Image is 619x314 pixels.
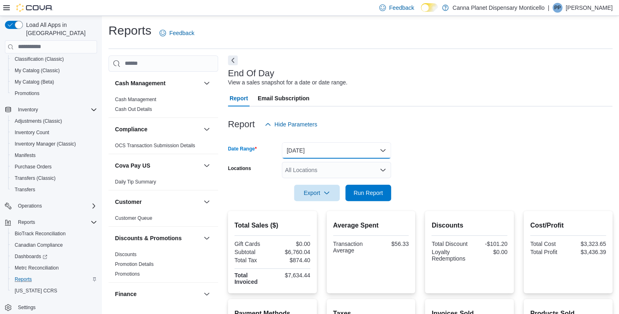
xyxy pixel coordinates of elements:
[234,272,258,285] strong: Total Invoiced
[282,142,391,159] button: [DATE]
[471,241,507,247] div: -$101.20
[15,287,57,294] span: [US_STATE] CCRS
[8,184,100,195] button: Transfers
[11,77,97,87] span: My Catalog (Beta)
[274,241,310,247] div: $0.00
[15,242,63,248] span: Canadian Compliance
[11,128,53,137] a: Inventory Count
[421,3,438,12] input: Dark Mode
[389,4,414,12] span: Feedback
[530,221,606,230] h2: Cost/Profit
[15,302,97,312] span: Settings
[234,241,271,247] div: Gift Cards
[2,217,100,228] button: Reports
[202,197,212,207] button: Customer
[274,257,310,263] div: $874.40
[11,139,97,149] span: Inventory Manager (Classic)
[115,234,181,242] h3: Discounts & Promotions
[228,146,257,152] label: Date Range
[108,141,218,154] div: Compliance
[553,3,562,13] div: Parth Patel
[15,152,35,159] span: Manifests
[11,229,97,239] span: BioTrack Reconciliation
[115,271,140,277] a: Promotions
[234,221,310,230] h2: Total Sales ($)
[15,230,66,237] span: BioTrack Reconciliation
[115,198,200,206] button: Customer
[15,186,35,193] span: Transfers
[274,272,310,279] div: $7,634.44
[11,150,39,160] a: Manifests
[115,261,154,267] a: Promotion Details
[108,177,218,190] div: Cova Pay US
[8,65,100,76] button: My Catalog (Classic)
[11,185,97,195] span: Transfers
[11,66,63,75] a: My Catalog (Classic)
[15,79,54,85] span: My Catalog (Beta)
[11,116,65,126] a: Adjustments (Classic)
[15,265,59,271] span: Metrc Reconciliation
[354,189,383,197] span: Run Report
[230,90,248,106] span: Report
[11,173,59,183] a: Transfers (Classic)
[11,116,97,126] span: Adjustments (Classic)
[11,128,97,137] span: Inventory Count
[15,105,41,115] button: Inventory
[8,150,100,161] button: Manifests
[11,252,97,261] span: Dashboards
[115,79,166,87] h3: Cash Management
[15,175,55,181] span: Transfers (Classic)
[115,290,200,298] button: Finance
[115,290,137,298] h3: Finance
[115,179,156,185] span: Daily Tip Summary
[530,249,566,255] div: Total Profit
[228,119,255,129] h3: Report
[2,301,100,313] button: Settings
[202,161,212,170] button: Cova Pay US
[15,67,60,74] span: My Catalog (Classic)
[11,88,43,98] a: Promotions
[11,286,60,296] a: [US_STATE] CCRS
[108,213,218,226] div: Customer
[11,240,97,250] span: Canadian Compliance
[8,228,100,239] button: BioTrack Reconciliation
[8,138,100,150] button: Inventory Manager (Classic)
[202,233,212,243] button: Discounts & Promotions
[11,185,38,195] a: Transfers
[108,22,151,39] h1: Reports
[566,3,612,13] p: [PERSON_NAME]
[202,289,212,299] button: Finance
[11,240,66,250] a: Canadian Compliance
[15,201,97,211] span: Operations
[11,252,51,261] a: Dashboards
[11,263,97,273] span: Metrc Reconciliation
[234,249,271,255] div: Subtotal
[15,129,49,136] span: Inventory Count
[15,118,62,124] span: Adjustments (Classic)
[228,78,347,87] div: View a sales snapshot for a date or date range.
[8,115,100,127] button: Adjustments (Classic)
[115,161,200,170] button: Cova Pay US
[15,303,39,312] a: Settings
[115,215,152,221] a: Customer Queue
[115,198,141,206] h3: Customer
[8,262,100,274] button: Metrc Reconciliation
[548,3,549,13] p: |
[15,164,52,170] span: Purchase Orders
[11,162,97,172] span: Purchase Orders
[115,106,152,112] a: Cash Out Details
[15,201,45,211] button: Operations
[115,79,200,87] button: Cash Management
[8,76,100,88] button: My Catalog (Beta)
[15,217,97,227] span: Reports
[8,88,100,99] button: Promotions
[15,105,97,115] span: Inventory
[8,274,100,285] button: Reports
[372,241,409,247] div: $56.33
[11,173,97,183] span: Transfers (Classic)
[228,55,238,65] button: Next
[11,162,55,172] a: Purchase Orders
